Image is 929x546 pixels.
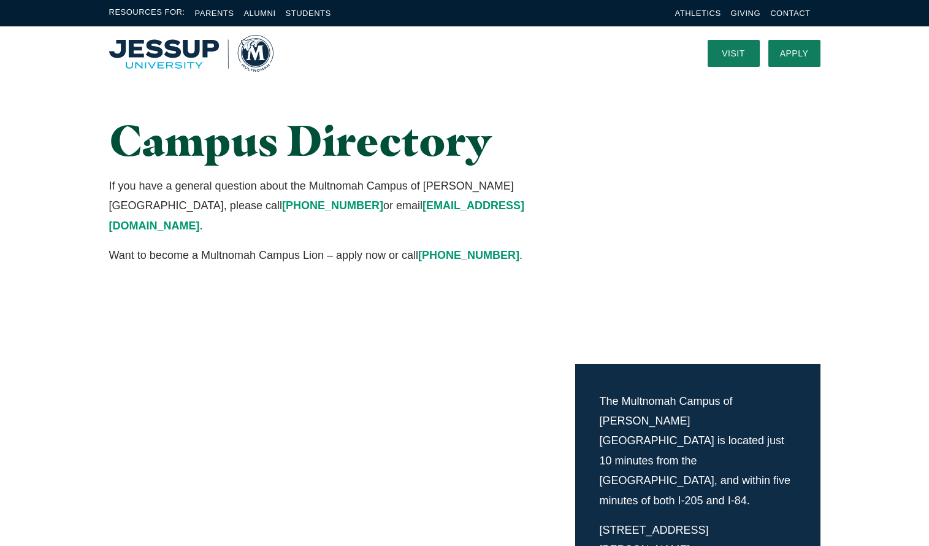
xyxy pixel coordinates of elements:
[418,249,519,261] a: [PHONE_NUMBER]
[109,176,576,236] p: If you have a general question about the Multnomah Campus of [PERSON_NAME][GEOGRAPHIC_DATA], plea...
[109,245,576,265] p: Want to become a Multnomah Campus Lion – apply now or call .
[109,6,185,20] span: Resources For:
[243,9,275,18] a: Alumni
[195,9,234,18] a: Parents
[282,199,383,212] a: [PHONE_NUMBER]
[731,9,761,18] a: Giving
[708,40,760,67] a: Visit
[770,9,810,18] a: Contact
[286,9,331,18] a: Students
[109,35,273,72] a: Home
[109,35,273,72] img: Multnomah University Logo
[768,40,820,67] a: Apply
[109,199,524,231] a: [EMAIL_ADDRESS][DOMAIN_NAME]
[675,9,721,18] a: Athletics
[600,391,796,510] p: The Multnomah Campus of [PERSON_NAME][GEOGRAPHIC_DATA] is located just 10 minutes from the [GEOGR...
[109,117,576,164] h1: Campus Directory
